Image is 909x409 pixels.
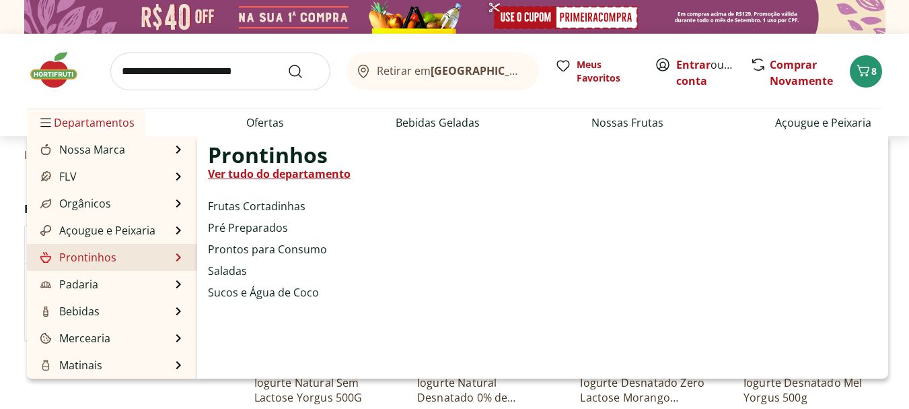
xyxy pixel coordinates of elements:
[24,149,52,161] a: Início
[287,63,320,80] button: Submit Search
[38,276,98,292] a: PadariaPadaria
[40,306,51,317] img: Bebidas
[871,65,877,77] span: 8
[38,106,135,139] span: Departamentos
[38,330,110,346] a: MerceariaMercearia
[555,58,639,85] a: Meus Favoritos
[775,115,871,131] a: Açougue e Peixaria
[591,115,663,131] a: Nossas Frutas
[246,115,284,131] a: Ofertas
[25,303,227,340] button: Preço
[40,225,51,236] img: Açougue e Peixaria
[396,115,480,131] a: Bebidas Geladas
[850,55,882,88] button: Carrinho
[38,303,100,319] a: BebidasBebidas
[38,168,77,185] a: FLVFLV
[40,198,51,209] img: Orgânicos
[347,53,539,90] button: Retirar em[GEOGRAPHIC_DATA]/[GEOGRAPHIC_DATA]
[25,226,227,263] button: Categoria
[25,264,227,302] button: Marca
[38,222,155,239] a: Açougue e PeixariaAçougue e Peixaria
[208,166,351,182] a: Ver tudo do departamento
[40,360,51,371] img: Matinais
[40,279,51,290] img: Padaria
[208,241,327,257] a: Prontos para Consumo
[770,57,833,88] a: Comprar Novamente
[40,171,51,182] img: FLV
[40,333,51,344] img: Mercearia
[580,375,708,405] a: Iogurte Desnatado Zero Lactose Morango Yorgus 500g
[38,249,116,265] a: ProntinhosProntinhos
[38,195,111,212] a: OrgânicosOrgânicos
[24,195,227,222] h2: Filtros
[431,63,657,78] b: [GEOGRAPHIC_DATA]/[GEOGRAPHIC_DATA]
[676,57,711,72] a: Entrar
[676,57,736,89] span: ou
[40,144,51,155] img: Nossa Marca
[208,147,328,163] span: Prontinhos
[27,50,94,90] img: Hortifruti
[676,57,750,88] a: Criar conta
[377,65,525,77] span: Retirar em
[38,357,102,373] a: MatinaisMatinais
[577,58,639,85] span: Meus Favoritos
[417,375,545,405] a: Iogurte Natural Desnatado 0% de Gordura Yorgus 500G
[110,53,330,90] input: search
[743,375,871,405] a: Iogurte Desnatado Mel Yorgus 500g
[38,106,54,139] button: Menu
[38,141,125,158] a: Nossa MarcaNossa Marca
[208,284,319,301] a: Sucos e Água de Coco
[208,198,305,214] a: Frutas Cortadinhas
[40,252,51,263] img: Prontinhos
[208,263,247,279] a: Saladas
[38,376,172,408] a: Frios, Queijos e LaticíniosFrios, Queijos e Laticínios
[254,375,382,405] a: Iogurte Natural Sem Lactose Yorgus 500G
[208,220,288,236] a: Pré Preparados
